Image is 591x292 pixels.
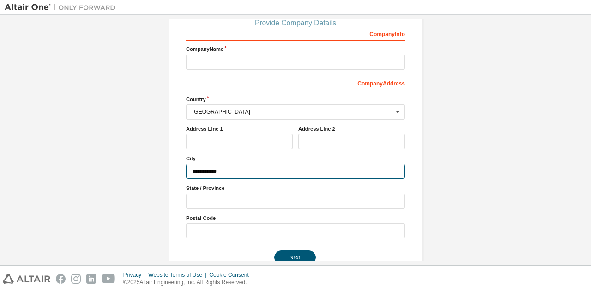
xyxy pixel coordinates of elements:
[186,26,405,41] div: Company Info
[123,279,254,286] p: © 2025 Altair Engineering, Inc. All Rights Reserved.
[3,274,50,284] img: altair_logo.svg
[298,125,405,133] label: Address Line 2
[186,184,405,192] label: State / Province
[193,109,393,115] div: [GEOGRAPHIC_DATA]
[186,214,405,222] label: Postal Code
[274,250,316,264] button: Next
[186,125,293,133] label: Address Line 1
[56,274,66,284] img: facebook.svg
[186,155,405,162] label: City
[71,274,81,284] img: instagram.svg
[209,271,254,279] div: Cookie Consent
[186,75,405,90] div: Company Address
[102,274,115,284] img: youtube.svg
[148,271,209,279] div: Website Terms of Use
[186,20,405,26] div: Provide Company Details
[186,45,405,53] label: Company Name
[86,274,96,284] img: linkedin.svg
[123,271,148,279] div: Privacy
[5,3,120,12] img: Altair One
[186,96,405,103] label: Country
